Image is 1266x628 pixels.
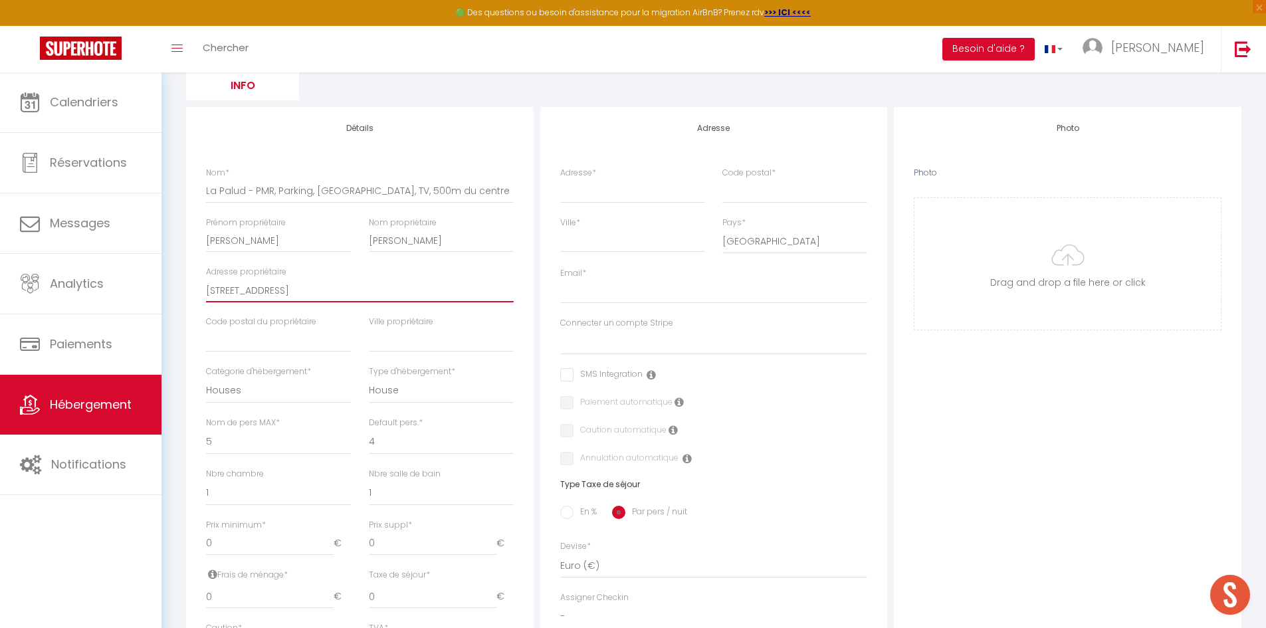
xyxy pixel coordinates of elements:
[369,217,437,229] label: Nom propriétaire
[560,267,586,280] label: Email
[560,540,591,553] label: Devise
[560,167,596,179] label: Adresse
[206,124,514,133] h4: Détails
[560,480,868,489] h6: Type Taxe de séjour
[1073,26,1221,72] a: ... [PERSON_NAME]
[722,167,776,179] label: Code postal
[50,336,112,352] span: Paiements
[203,41,249,54] span: Chercher
[50,396,132,413] span: Hébergement
[914,167,937,179] label: Photo
[50,275,104,292] span: Analytics
[50,154,127,171] span: Réservations
[496,585,514,609] span: €
[560,317,673,330] label: Connecter un compte Stripe
[1083,38,1103,58] img: ...
[722,217,746,229] label: Pays
[369,366,455,378] label: Type d'hébergement
[369,316,433,328] label: Ville propriétaire
[574,424,667,439] label: Caution automatique
[40,37,122,60] img: Super Booking
[764,7,811,18] a: >>> ICI <<<<
[574,396,673,411] label: Paiement automatique
[206,468,264,480] label: Nbre chambre
[560,591,629,604] label: Assigner Checkin
[369,519,412,532] label: Prix suppl
[496,532,514,556] span: €
[208,569,217,579] i: Frais de ménage
[206,569,288,581] label: Frais de ménage
[1210,575,1250,615] div: Ouvrir le chat
[51,456,126,472] span: Notifications
[206,366,311,378] label: Catégorie d'hébergement
[560,124,868,133] h4: Adresse
[369,468,441,480] label: Nbre salle de bain
[334,532,351,556] span: €
[206,167,229,179] label: Nom
[206,316,316,328] label: Code postal du propriétaire
[193,26,259,72] a: Chercher
[334,585,351,609] span: €
[369,417,423,429] label: Default pers.
[574,506,597,520] label: En %
[206,217,286,229] label: Prénom propriétaire
[1111,39,1204,56] span: [PERSON_NAME]
[914,124,1221,133] h4: Photo
[206,266,286,278] label: Adresse propriétaire
[206,519,266,532] label: Prix minimum
[560,217,580,229] label: Ville
[186,68,299,100] li: Info
[369,569,430,581] label: Taxe de séjour
[1235,41,1251,57] img: logout
[625,506,687,520] label: Par pers / nuit
[942,38,1035,60] button: Besoin d'aide ?
[50,94,118,110] span: Calendriers
[50,215,110,231] span: Messages
[206,417,280,429] label: Nom de pers MAX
